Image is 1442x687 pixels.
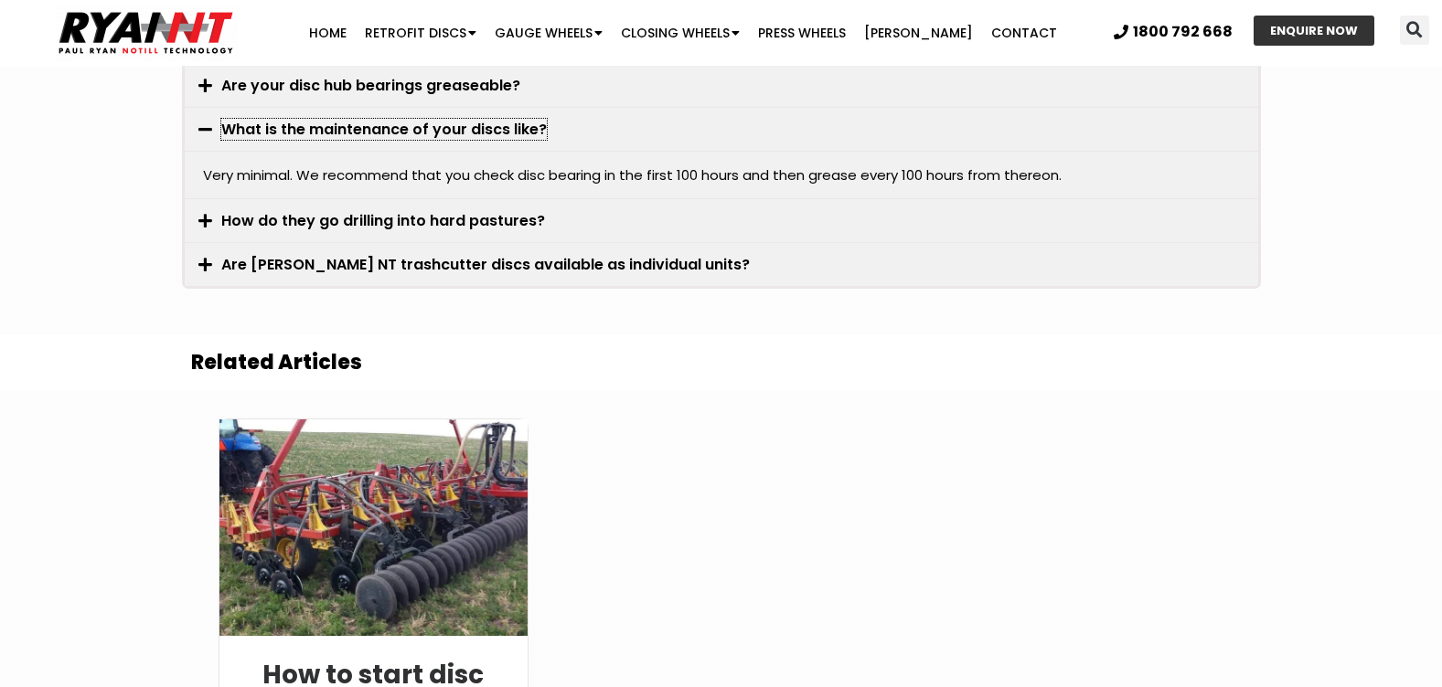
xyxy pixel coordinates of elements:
[356,15,486,51] a: Retrofit Discs
[185,151,1258,198] div: What is the maintenance of your discs like?
[486,15,612,51] a: Gauge Wheels
[191,353,1252,373] h2: Related Articles
[1114,25,1233,39] a: 1800 792 668
[1254,16,1374,46] a: ENQUIRE NOW
[221,254,750,275] a: Are [PERSON_NAME] NT trashcutter discs available as individual units?
[1400,16,1429,45] div: Search
[203,165,1240,185] p: Very minimal. We recommend that you check disc bearing in the first 100 hours and then grease eve...
[221,75,520,96] a: Are your disc hub bearings greaseable?
[982,15,1066,51] a: Contact
[185,108,1258,151] div: What is the maintenance of your discs like?
[280,15,1087,51] nav: Menu
[55,5,238,61] img: Ryan NT logo
[221,119,547,140] a: What is the maintenance of your discs like?
[612,15,749,51] a: Closing Wheels
[221,210,545,231] a: How do they go drilling into hard pastures?
[1270,25,1358,37] span: ENQUIRE NOW
[185,243,1258,286] div: Are [PERSON_NAME] NT trashcutter discs available as individual units?
[185,64,1258,107] div: Are your disc hub bearings greaseable?
[1133,25,1233,39] span: 1800 792 668
[855,15,982,51] a: [PERSON_NAME]
[300,15,356,51] a: Home
[185,199,1258,242] div: How do they go drilling into hard pastures?
[749,15,855,51] a: Press Wheels
[217,418,529,637] img: Bourgault-8810-DD Ryan NT (RFM NT)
